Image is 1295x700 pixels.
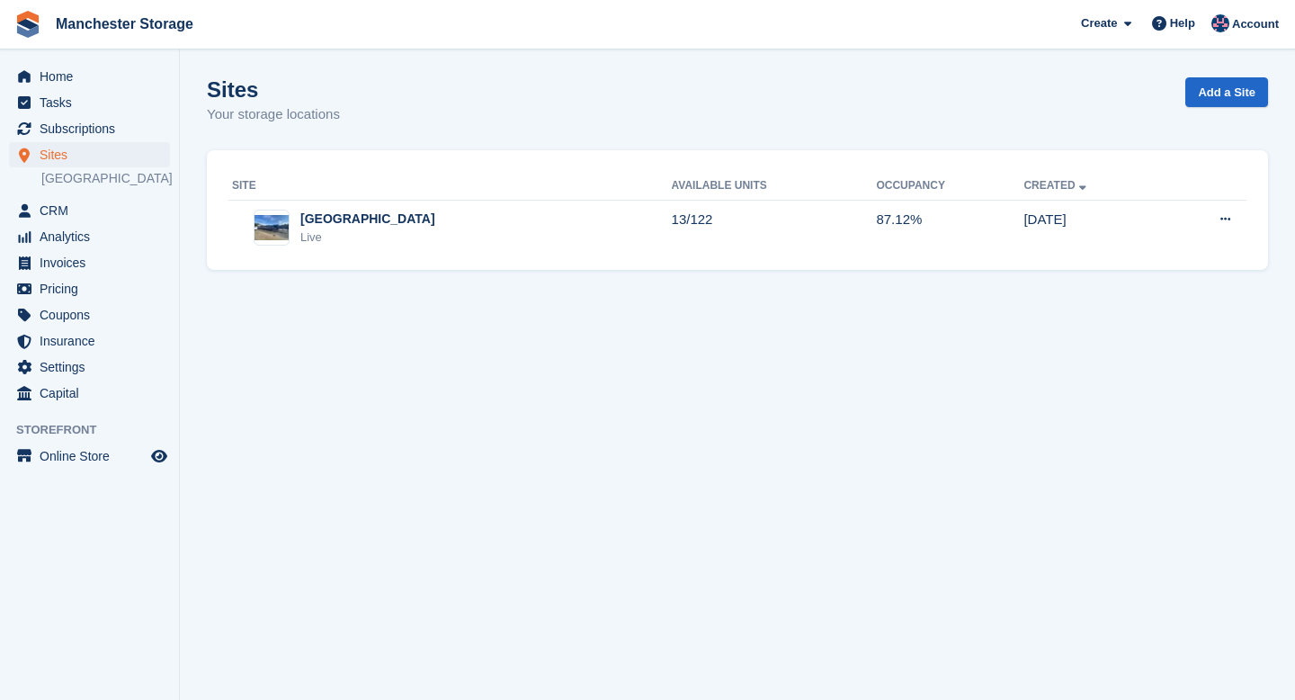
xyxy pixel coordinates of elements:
[9,64,170,89] a: menu
[9,198,170,223] a: menu
[40,302,147,328] span: Coupons
[255,215,289,241] img: Image of Manchester site
[9,381,170,406] a: menu
[207,104,340,125] p: Your storage locations
[9,116,170,141] a: menu
[9,250,170,275] a: menu
[9,224,170,249] a: menu
[40,444,147,469] span: Online Store
[672,200,877,256] td: 13/122
[40,116,147,141] span: Subscriptions
[9,90,170,115] a: menu
[40,198,147,223] span: CRM
[1170,14,1195,32] span: Help
[1232,15,1279,33] span: Account
[49,9,201,39] a: Manchester Storage
[40,381,147,406] span: Capital
[1023,179,1089,192] a: Created
[876,172,1023,201] th: Occupancy
[40,250,147,275] span: Invoices
[9,354,170,380] a: menu
[1185,77,1268,107] a: Add a Site
[672,172,877,201] th: Available Units
[300,229,435,247] div: Live
[1023,200,1165,256] td: [DATE]
[9,142,170,167] a: menu
[40,90,147,115] span: Tasks
[40,276,147,301] span: Pricing
[40,142,147,167] span: Sites
[16,421,179,439] span: Storefront
[300,210,435,229] div: [GEOGRAPHIC_DATA]
[207,77,340,102] h1: Sites
[40,64,147,89] span: Home
[40,354,147,380] span: Settings
[40,328,147,354] span: Insurance
[1081,14,1117,32] span: Create
[9,302,170,328] a: menu
[9,276,170,301] a: menu
[9,444,170,469] a: menu
[41,170,170,187] a: [GEOGRAPHIC_DATA]
[876,200,1023,256] td: 87.12%
[228,172,672,201] th: Site
[40,224,147,249] span: Analytics
[148,445,170,467] a: Preview store
[9,328,170,354] a: menu
[14,11,41,38] img: stora-icon-8386f47178a22dfd0bd8f6a31ec36ba5ce8667c1dd55bd0f319d3a0aa187defe.svg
